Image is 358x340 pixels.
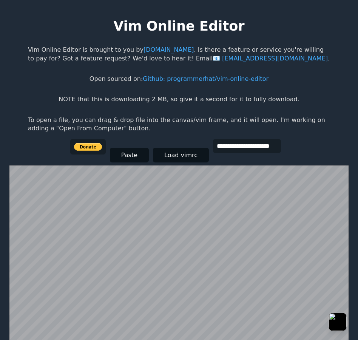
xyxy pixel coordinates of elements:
a: [DOMAIN_NAME] [144,46,194,53]
a: [EMAIL_ADDRESS][DOMAIN_NAME] [213,55,328,62]
p: NOTE that this is downloading 2 MB, so give it a second for it to fully download. [59,95,299,104]
p: Vim Online Editor is brought to you by . Is there a feature or service you're willing to pay for?... [28,46,330,63]
p: Open sourced on: [89,75,268,83]
h1: Vim Online Editor [113,17,244,35]
button: Load vimrc [153,148,209,162]
p: To open a file, you can drag & drop file into the canvas/vim frame, and it will open. I'm working... [28,116,330,133]
a: Github: programmerhat/vim-online-editor [143,75,268,82]
button: Paste [110,148,149,162]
